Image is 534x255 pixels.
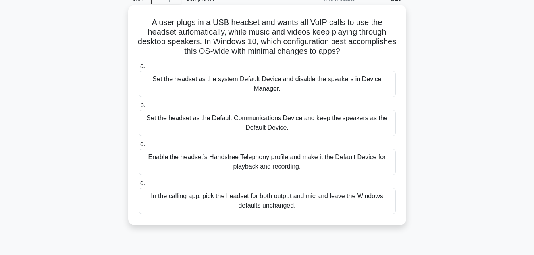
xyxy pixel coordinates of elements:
h5: A user plugs in a USB headset and wants all VoIP calls to use the headset automatically, while mu... [138,18,397,56]
div: Set the headset as the system Default Device and disable the speakers in Device Manager. [139,71,396,97]
span: d. [140,179,145,186]
span: a. [140,62,145,69]
div: In the calling app, pick the headset for both output and mic and leave the Windows defaults uncha... [139,188,396,214]
div: Enable the headset’s Handsfree Telephony profile and make it the Default Device for playback and ... [139,149,396,175]
span: b. [140,101,145,108]
span: c. [140,140,145,147]
div: Set the headset as the Default Communications Device and keep the speakers as the Default Device. [139,110,396,136]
